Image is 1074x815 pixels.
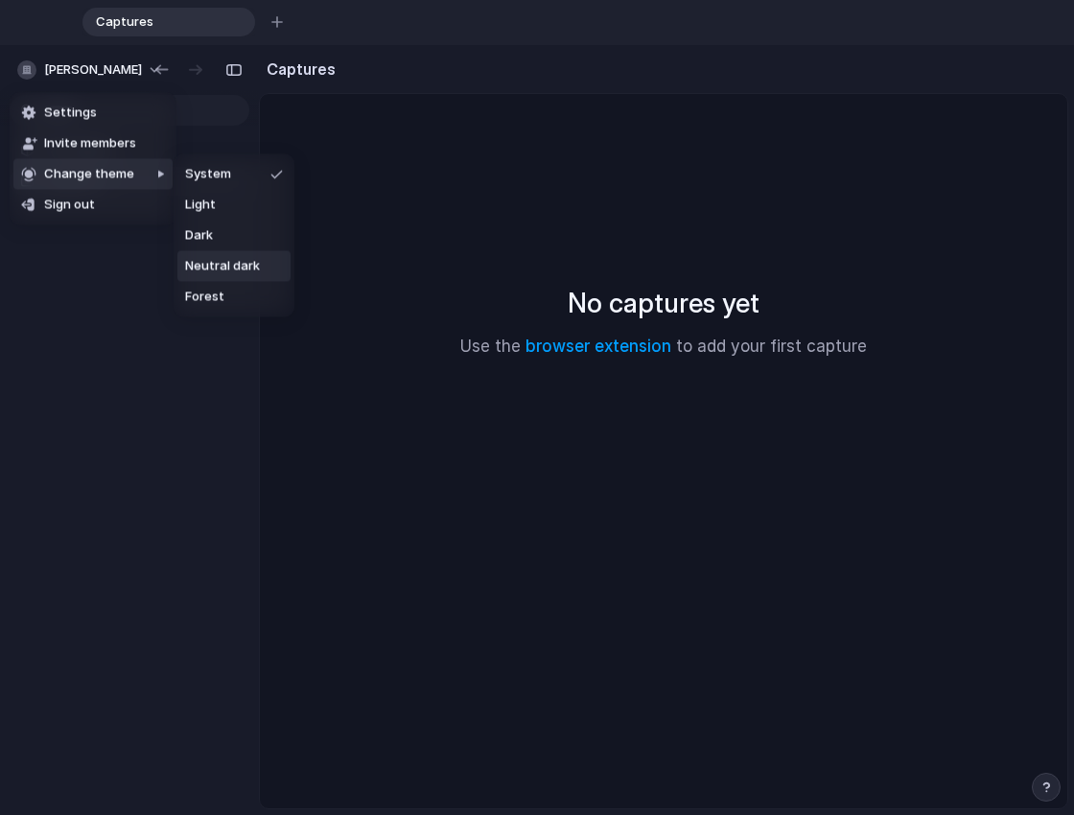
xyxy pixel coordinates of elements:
span: Sign out [44,196,95,215]
span: Forest [185,288,224,307]
span: Invite members [44,134,136,153]
span: Dark [185,226,213,245]
span: Neutral dark [185,257,260,276]
span: Settings [44,104,97,123]
span: System [185,165,231,184]
span: Light [185,196,216,215]
span: Change theme [44,165,134,184]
